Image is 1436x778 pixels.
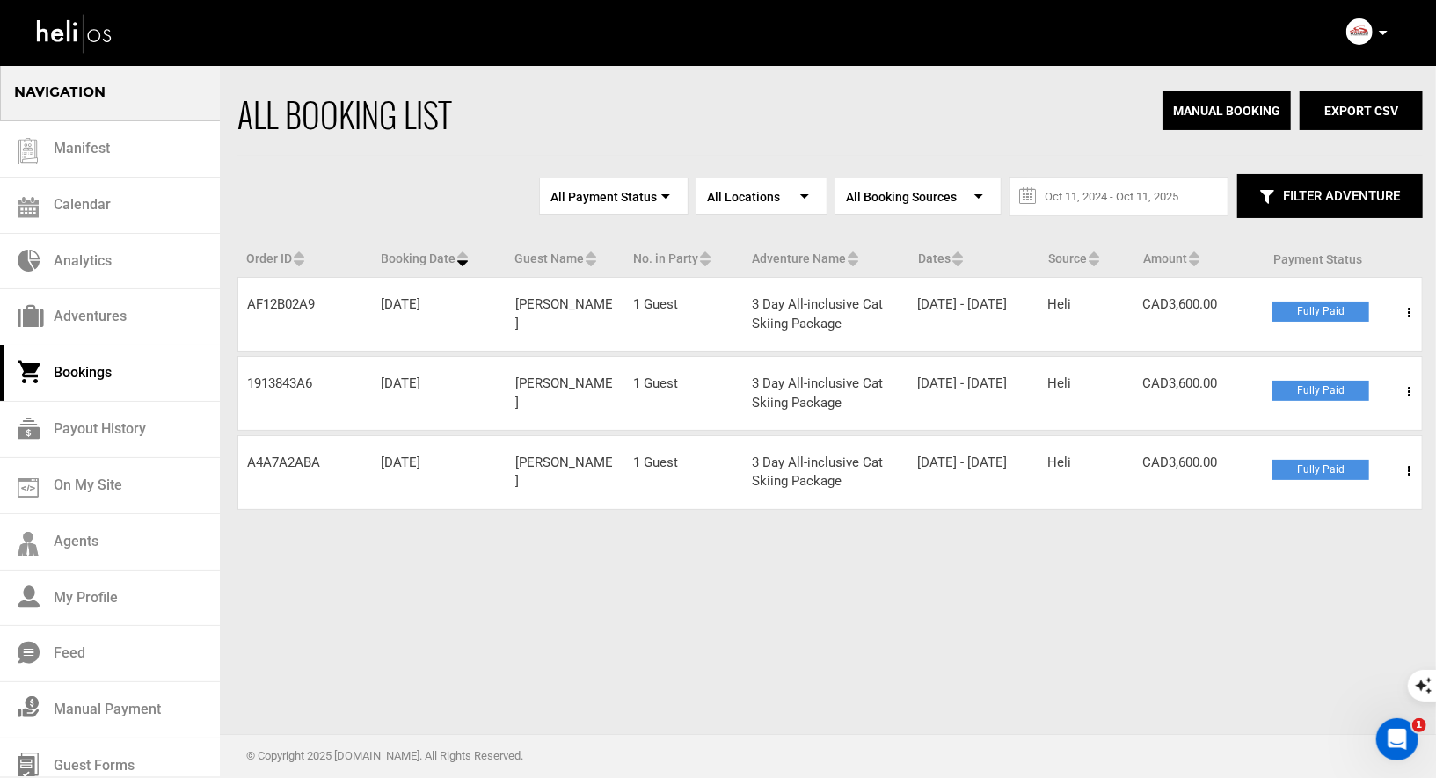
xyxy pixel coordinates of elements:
span: Select box activate [835,178,1002,215]
div: Amount [1134,244,1265,267]
button: Filter Adventure [1237,174,1423,218]
div: 1 Guest [625,454,744,472]
div: [DATE] [373,295,507,314]
div: [PERSON_NAME] [507,374,625,412]
span: Select box activate [696,178,827,215]
button: Manual Booking [1163,91,1291,130]
div: [DATE] - [DATE] [909,454,1039,472]
img: calendar.svg [18,197,39,218]
div: [PERSON_NAME] [507,295,625,333]
img: agents-icon.svg [18,532,39,557]
div: 3 Day All-inclusive Cat Skiing Package [743,374,908,412]
div: CAD3,600.00 [1133,374,1264,393]
img: on_my_site.svg [18,478,39,498]
div: 3 Day All-inclusive Cat Skiing Package [743,295,908,333]
input: Oct 11, 2024 - Oct 11, 2025 [1027,178,1210,215]
span: Select box activate [539,178,689,215]
div: Order ID [237,244,372,267]
div: Fully Paid [1272,302,1369,322]
div: 1 Guest [625,295,744,314]
div: [DATE] - [DATE] [909,295,1039,314]
div: CAD3,600.00 [1133,295,1264,314]
div: Dates [909,244,1039,267]
div: [DATE] - [DATE] [909,374,1039,393]
span: All locations [707,188,816,205]
div: No. in Party [624,244,743,267]
div: 3 Day All-inclusive Cat Skiing Package [743,454,908,491]
div: AF12B02A9 [238,295,373,314]
div: Heli [1039,295,1134,314]
div: Heli [1039,374,1134,393]
div: A4A7A2ABA [238,454,373,472]
div: Booking Date [372,244,507,267]
div: [DATE] [373,454,507,472]
div: Payment Status [1265,251,1418,268]
iframe: Intercom live chat [1376,718,1418,760]
div: Fully Paid [1272,460,1369,480]
img: heli-logo [35,10,114,56]
div: Source [1039,244,1134,267]
img: img_f63f189c3556185939f40ae13d6fd395.png [1346,18,1373,45]
div: 1913843A6 [238,374,373,393]
div: Guest Name [506,244,624,267]
div: [PERSON_NAME] [507,454,625,491]
div: 1 Guest [625,374,744,393]
div: [DATE] [373,374,507,393]
span: All Payment Status [550,188,677,205]
button: Export CSV [1300,91,1423,130]
span: All Booking Sources [846,188,990,205]
div: All booking list [237,91,1068,138]
div: CAD3,600.00 [1133,454,1264,472]
div: Adventure Name [743,244,909,267]
img: guest-list.svg [15,138,41,164]
div: Heli [1039,454,1134,472]
div: Fully Paid [1272,381,1369,401]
